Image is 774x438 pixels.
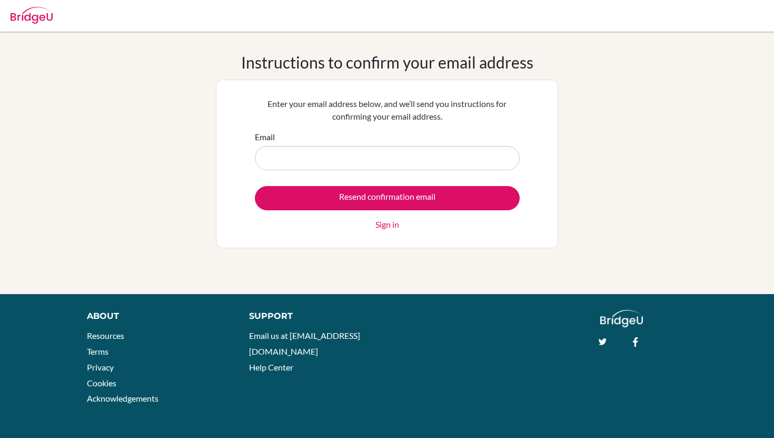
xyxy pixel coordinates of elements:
[87,362,114,372] a: Privacy
[87,393,158,403] a: Acknowledgements
[249,310,376,323] div: Support
[249,362,293,372] a: Help Center
[87,330,124,340] a: Resources
[87,310,225,323] div: About
[600,310,643,327] img: logo_white@2x-f4f0deed5e89b7ecb1c2cc34c3e3d731f90f0f143d5ea2071677605dd97b5244.png
[87,378,116,388] a: Cookies
[87,346,108,356] a: Terms
[255,186,520,210] input: Resend confirmation email
[241,53,533,72] h1: Instructions to confirm your email address
[249,330,360,356] a: Email us at [EMAIL_ADDRESS][DOMAIN_NAME]
[375,218,399,231] a: Sign in
[255,131,275,143] label: Email
[255,98,520,123] p: Enter your email address below, and we’ll send you instructions for confirming your email address.
[11,7,53,24] img: Bridge-U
